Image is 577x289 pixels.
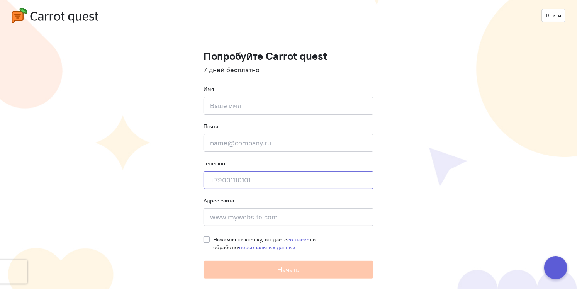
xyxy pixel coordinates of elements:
[204,122,218,130] label: Почта
[12,8,98,23] img: carrot-quest-logo.svg
[204,85,214,93] label: Имя
[239,244,295,251] a: персональных данных
[204,208,373,226] input: www.mywebsite.com
[204,97,373,115] input: Ваше имя
[278,265,300,274] span: Начать
[542,9,565,22] a: Войти
[204,134,373,152] input: name@company.ru
[287,236,310,243] a: согласие
[204,160,225,167] label: Телефон
[204,171,373,189] input: +79001110101
[204,66,373,74] h4: 7 дней бесплатно
[204,261,373,279] button: Начать
[204,50,373,62] h1: Попробуйте Carrot quest
[213,236,316,251] span: Нажимая на кнопку, вы даете на обработку
[204,197,234,204] label: Адрес сайта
